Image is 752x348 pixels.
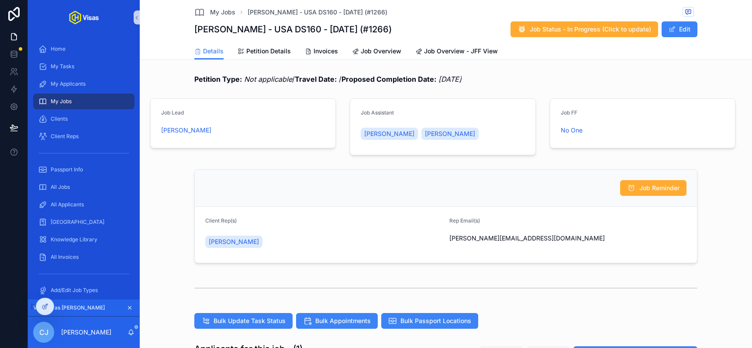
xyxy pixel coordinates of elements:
[315,317,371,325] span: Bulk Appointments
[194,23,392,35] h1: [PERSON_NAME] - USA DS160 - [DATE] (#1266)
[244,75,292,84] em: Not applicable
[33,179,135,195] a: All Jobs
[438,75,462,84] em: [DATE]
[161,126,211,135] a: [PERSON_NAME]
[361,109,394,116] span: Job Assistant
[194,7,235,17] a: My Jobs
[662,21,697,37] button: Edit
[210,8,235,17] span: My Jobs
[214,317,286,325] span: Bulk Update Task Status
[194,74,462,84] span: / /
[314,47,338,56] span: Invoices
[51,201,84,208] span: All Applicants
[51,133,79,140] span: Client Reps
[296,313,378,329] button: Bulk Appointments
[33,304,105,311] span: Viewing as [PERSON_NAME]
[305,43,338,61] a: Invoices
[33,249,135,265] a: All Invoices
[33,111,135,127] a: Clients
[51,219,104,226] span: [GEOGRAPHIC_DATA]
[620,180,686,196] button: Job Reminder
[421,128,479,140] a: [PERSON_NAME]
[425,129,475,138] span: [PERSON_NAME]
[33,41,135,57] a: Home
[39,327,48,338] span: CJ
[415,43,498,61] a: Job Overview - JFF View
[511,21,658,37] button: Job Status - In Progress (Click to update)
[364,129,414,138] span: [PERSON_NAME]
[33,129,135,144] a: Client Reps
[449,217,480,224] span: Rep Email(s)
[194,43,224,60] a: Details
[194,313,293,329] button: Bulk Update Task Status
[33,76,135,92] a: My Applicants
[51,115,68,122] span: Clients
[381,313,478,329] button: Bulk Passport Locations
[51,45,66,52] span: Home
[424,47,498,56] span: Job Overview - JFF View
[69,10,99,24] img: App logo
[248,8,387,17] a: [PERSON_NAME] - USA DS160 - [DATE] (#1266)
[51,236,97,243] span: Knowledge Library
[51,98,72,105] span: My Jobs
[33,282,135,298] a: Add/Edit Job Types
[161,109,184,116] span: Job Lead
[33,214,135,230] a: [GEOGRAPHIC_DATA]
[205,217,237,224] span: Client Rep(s)
[238,43,291,61] a: Petition Details
[361,128,418,140] a: [PERSON_NAME]
[194,75,242,84] strong: Petition Type:
[561,109,577,116] span: Job FF
[33,94,135,109] a: My Jobs
[33,59,135,74] a: My Tasks
[51,166,83,173] span: Passport Info
[203,47,224,56] span: Details
[33,162,135,177] a: Passport Info
[205,236,262,248] a: [PERSON_NAME]
[28,35,140,299] div: scrollable content
[561,126,583,135] a: No One
[33,197,135,212] a: All Applicants
[295,75,337,84] strong: Travel Date:
[51,80,86,87] span: My Applicants
[449,234,686,243] span: [PERSON_NAME][EMAIL_ADDRESS][DOMAIN_NAME]
[400,317,471,325] span: Bulk Passport Locations
[51,184,70,191] span: All Jobs
[352,43,401,61] a: Job Overview
[246,47,291,56] span: Petition Details
[209,237,259,246] span: [PERSON_NAME]
[51,63,74,70] span: My Tasks
[51,287,98,294] span: Add/Edit Job Types
[361,47,401,56] span: Job Overview
[33,232,135,247] a: Knowledge Library
[342,75,436,84] strong: Proposed Completion Date:
[61,328,111,337] p: [PERSON_NAME]
[639,184,680,192] span: Job Reminder
[51,254,79,261] span: All Invoices
[530,25,651,34] span: Job Status - In Progress (Click to update)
